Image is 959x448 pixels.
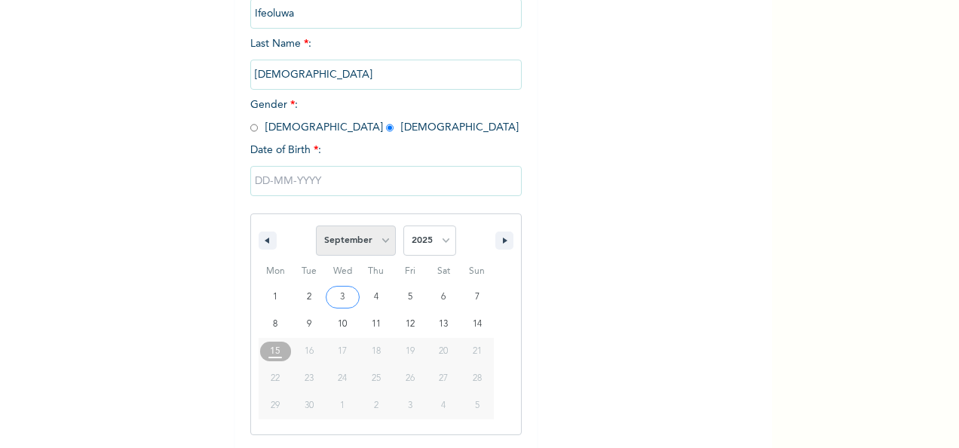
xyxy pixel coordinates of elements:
button: 23 [293,365,326,392]
span: Gender : [DEMOGRAPHIC_DATA] [DEMOGRAPHIC_DATA] [250,100,519,133]
span: 12 [406,311,415,338]
span: Wed [326,259,360,284]
button: 13 [427,311,461,338]
button: 27 [427,365,461,392]
button: 15 [259,338,293,365]
button: 16 [293,338,326,365]
button: 18 [360,338,394,365]
span: 17 [338,338,347,365]
button: 28 [460,365,494,392]
span: 18 [372,338,381,365]
span: 11 [372,311,381,338]
span: 14 [473,311,482,338]
span: 3 [340,284,345,311]
span: 21 [473,338,482,365]
span: 16 [305,338,314,365]
span: 23 [305,365,314,392]
span: Last Name : [250,38,522,80]
span: 1 [273,284,277,311]
span: 24 [338,365,347,392]
button: 17 [326,338,360,365]
button: 10 [326,311,360,338]
span: 25 [372,365,381,392]
button: 4 [360,284,394,311]
span: Sun [460,259,494,284]
span: Thu [360,259,394,284]
span: 30 [305,392,314,419]
span: 19 [406,338,415,365]
span: 15 [270,338,280,365]
span: 22 [271,365,280,392]
span: Fri [393,259,427,284]
span: 29 [271,392,280,419]
button: 6 [427,284,461,311]
button: 20 [427,338,461,365]
button: 24 [326,365,360,392]
button: 11 [360,311,394,338]
button: 9 [293,311,326,338]
span: Tue [293,259,326,284]
button: 19 [393,338,427,365]
span: 8 [273,311,277,338]
span: 7 [475,284,479,311]
button: 30 [293,392,326,419]
button: 3 [326,284,360,311]
span: 6 [441,284,446,311]
span: 13 [439,311,448,338]
button: 22 [259,365,293,392]
button: 29 [259,392,293,419]
span: 26 [406,365,415,392]
span: 2 [307,284,311,311]
span: 5 [408,284,412,311]
button: 2 [293,284,326,311]
span: Date of Birth : [250,143,321,158]
button: 5 [393,284,427,311]
input: Enter your last name [250,60,522,90]
button: 8 [259,311,293,338]
button: 12 [393,311,427,338]
span: 10 [338,311,347,338]
button: 14 [460,311,494,338]
span: Sat [427,259,461,284]
span: Mon [259,259,293,284]
button: 1 [259,284,293,311]
span: 4 [374,284,378,311]
button: 7 [460,284,494,311]
span: 27 [439,365,448,392]
span: 20 [439,338,448,365]
button: 25 [360,365,394,392]
button: 21 [460,338,494,365]
input: DD-MM-YYYY [250,166,522,196]
button: 26 [393,365,427,392]
span: 9 [307,311,311,338]
span: 28 [473,365,482,392]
